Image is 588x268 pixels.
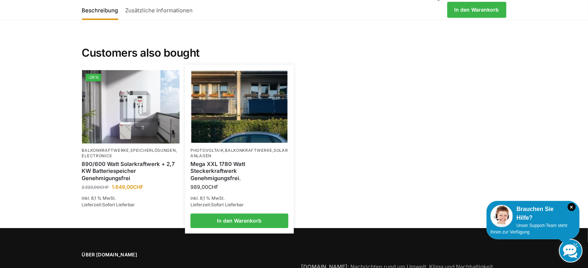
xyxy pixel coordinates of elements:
[190,148,223,153] a: Photovoltaik
[190,148,288,159] p: , ,
[192,70,288,143] img: 2 Balkonkraftwerke
[190,214,288,228] a: In den Warenkorb legen: „Mega XXL 1780 Watt Steckerkraftwerk Genehmigungsfrei.“
[133,184,144,190] span: CHF
[208,184,218,190] span: CHF
[190,184,218,190] bdi: 989,00
[82,202,135,207] span: Lieferzeit:
[82,70,180,143] img: Steckerkraftwerk mit 2,7kwh-Speicher
[82,195,180,202] p: inkl. 8,1 % MwSt.
[190,161,288,182] a: Mega XXL 1780 Watt Steckerkraftwerk Genehmigungsfrei.
[82,29,506,60] h2: Customers also bought
[82,153,112,158] a: Electronics
[82,161,180,182] a: 890/600 Watt Solarkraftwerk + 2,7 KW Batteriespeicher Genehmigungsfrei
[130,148,176,153] a: Speicherlösungen
[490,205,576,222] div: Brauchen Sie Hilfe?
[190,195,288,202] p: inkl. 8,1 % MwSt.
[100,184,109,190] span: CHF
[112,184,144,190] bdi: 1.649,00
[82,184,109,190] bdi: 2.222,00
[82,148,180,159] p: , ,
[82,251,287,259] span: Über [DOMAIN_NAME]
[190,148,288,158] a: Solaranlagen
[490,205,513,227] img: Customer service
[490,223,567,235] span: Unser Support-Team steht Ihnen zur Verfügung
[82,70,180,143] a: -26%Steckerkraftwerk mit 2,7kwh-Speicher
[568,203,576,211] i: Schließen
[225,148,272,153] a: Balkonkraftwerke
[211,202,244,207] span: Sofort Lieferbar
[103,202,135,207] span: Sofort Lieferbar
[82,148,129,153] a: Balkonkraftwerke
[190,202,244,207] span: Lieferzeit:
